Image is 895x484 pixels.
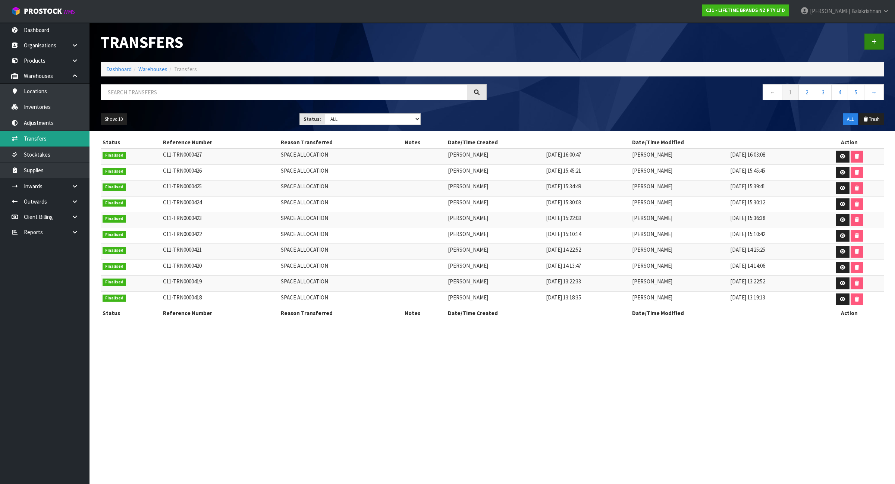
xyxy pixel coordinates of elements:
[815,84,832,100] a: 3
[843,113,858,125] button: ALL
[174,66,197,73] span: Transfers
[446,180,544,197] td: [PERSON_NAME]
[798,84,815,100] a: 2
[728,244,815,260] td: [DATE] 14:25:25
[446,291,544,307] td: [PERSON_NAME]
[103,199,126,207] span: Finalised
[279,136,403,148] th: Reason Transferred
[161,291,279,307] td: C11-TRN0000418
[103,295,126,302] span: Finalised
[848,84,864,100] a: 5
[103,183,126,191] span: Finalised
[403,307,446,319] th: Notes
[630,196,728,212] td: [PERSON_NAME]
[279,307,403,319] th: Reason Transferred
[279,291,403,307] td: SPACE ALLOCATION
[544,276,631,292] td: [DATE] 13:22:33
[279,196,403,212] td: SPACE ALLOCATION
[103,247,126,254] span: Finalised
[728,148,815,164] td: [DATE] 16:03:08
[728,228,815,244] td: [DATE] 15:10:42
[859,113,884,125] button: Trash
[279,164,403,180] td: SPACE ALLOCATION
[498,84,884,103] nav: Page navigation
[279,212,403,228] td: SPACE ALLOCATION
[630,180,728,197] td: [PERSON_NAME]
[161,307,279,319] th: Reference Number
[446,164,544,180] td: [PERSON_NAME]
[446,212,544,228] td: [PERSON_NAME]
[815,136,884,148] th: Action
[728,196,815,212] td: [DATE] 15:30:12
[630,307,815,319] th: Date/Time Modified
[544,244,631,260] td: [DATE] 14:22:52
[544,164,631,180] td: [DATE] 15:45:21
[279,244,403,260] td: SPACE ALLOCATION
[161,148,279,164] td: C11-TRN0000427
[702,4,789,16] a: C11 - LIFETIME BRANDS NZ PTY LTD
[103,168,126,175] span: Finalised
[138,66,167,73] a: Warehouses
[706,7,785,13] strong: C11 - LIFETIME BRANDS NZ PTY LTD
[630,276,728,292] td: [PERSON_NAME]
[763,84,782,100] a: ←
[24,6,62,16] span: ProStock
[103,263,126,270] span: Finalised
[279,180,403,197] td: SPACE ALLOCATION
[630,148,728,164] td: [PERSON_NAME]
[279,276,403,292] td: SPACE ALLOCATION
[446,196,544,212] td: [PERSON_NAME]
[161,260,279,276] td: C11-TRN0000420
[446,307,631,319] th: Date/Time Created
[279,228,403,244] td: SPACE ALLOCATION
[279,148,403,164] td: SPACE ALLOCATION
[446,148,544,164] td: [PERSON_NAME]
[103,231,126,239] span: Finalised
[630,164,728,180] td: [PERSON_NAME]
[304,116,321,122] strong: Status:
[403,136,446,148] th: Notes
[101,136,161,148] th: Status
[446,136,631,148] th: Date/Time Created
[161,212,279,228] td: C11-TRN0000423
[630,260,728,276] td: [PERSON_NAME]
[161,196,279,212] td: C11-TRN0000424
[851,7,881,15] span: Balakrishnan
[101,113,127,125] button: Show: 10
[11,6,21,16] img: cube-alt.png
[106,66,132,73] a: Dashboard
[544,291,631,307] td: [DATE] 13:18:35
[544,196,631,212] td: [DATE] 15:30:03
[103,279,126,286] span: Finalised
[630,244,728,260] td: [PERSON_NAME]
[446,276,544,292] td: [PERSON_NAME]
[810,7,850,15] span: [PERSON_NAME]
[446,244,544,260] td: [PERSON_NAME]
[544,180,631,197] td: [DATE] 15:34:49
[544,148,631,164] td: [DATE] 16:00:47
[101,307,161,319] th: Status
[544,260,631,276] td: [DATE] 14:13:47
[544,228,631,244] td: [DATE] 15:10:14
[728,164,815,180] td: [DATE] 15:45:45
[728,291,815,307] td: [DATE] 13:19:13
[101,84,467,100] input: Search transfers
[728,276,815,292] td: [DATE] 13:22:52
[815,307,884,319] th: Action
[279,260,403,276] td: SPACE ALLOCATION
[864,84,884,100] a: →
[161,164,279,180] td: C11-TRN0000426
[630,228,728,244] td: [PERSON_NAME]
[63,8,75,15] small: WMS
[728,180,815,197] td: [DATE] 15:39:41
[630,212,728,228] td: [PERSON_NAME]
[446,228,544,244] td: [PERSON_NAME]
[161,244,279,260] td: C11-TRN0000421
[446,260,544,276] td: [PERSON_NAME]
[728,212,815,228] td: [DATE] 15:36:38
[544,212,631,228] td: [DATE] 15:22:03
[782,84,799,100] a: 1
[831,84,848,100] a: 4
[630,136,815,148] th: Date/Time Modified
[103,152,126,159] span: Finalised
